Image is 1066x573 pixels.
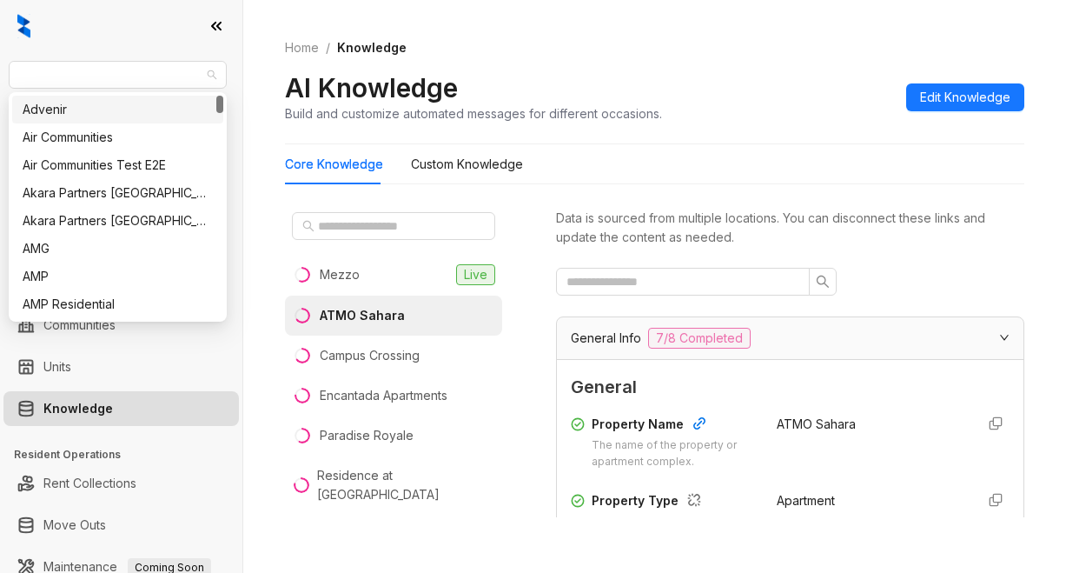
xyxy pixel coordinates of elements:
[23,128,213,147] div: Air Communities
[302,220,315,232] span: search
[320,386,447,405] div: Encantada Apartments
[23,100,213,119] div: Advenir
[557,317,1023,359] div: General Info7/8 Completed
[456,264,495,285] span: Live
[906,83,1024,111] button: Edit Knowledge
[12,263,223,290] div: AMP
[285,155,383,174] div: Core Knowledge
[920,88,1010,107] span: Edit Knowledge
[3,466,239,501] li: Rent Collections
[337,40,407,55] span: Knowledge
[281,38,322,57] a: Home
[777,493,835,508] span: Apartment
[3,117,239,151] li: Leads
[43,508,106,543] a: Move Outs
[12,123,223,151] div: Air Communities
[14,447,242,463] h3: Resident Operations
[326,38,330,57] li: /
[3,308,239,343] li: Communities
[320,306,405,325] div: ATMO Sahara
[17,14,30,38] img: logo
[411,155,523,174] div: Custom Knowledge
[999,332,1010,343] span: expanded
[12,235,223,263] div: AMG
[3,391,239,426] li: Knowledge
[23,183,213,203] div: Akara Partners [GEOGRAPHIC_DATA]
[23,295,213,314] div: AMP Residential
[3,350,239,384] li: Units
[592,437,756,470] div: The name of the property or apartment complex.
[23,156,213,175] div: Air Communities Test E2E
[592,415,756,437] div: Property Name
[23,239,213,258] div: AMG
[12,207,223,235] div: Akara Partners Phoenix
[320,426,414,445] div: Paradise Royale
[571,374,1010,401] span: General
[556,209,1024,247] div: Data is sourced from multiple locations. You can disconnect these links and update the content as...
[12,151,223,179] div: Air Communities Test E2E
[320,346,420,365] div: Campus Crossing
[43,466,136,501] a: Rent Collections
[571,329,641,348] span: General Info
[3,233,239,268] li: Collections
[23,267,213,286] div: AMP
[285,104,662,123] div: Build and customize automated messages for different occasions.
[19,62,216,88] span: AMG
[592,514,756,563] div: The type of property, such as apartment, condo, or townhouse.
[43,350,71,384] a: Units
[43,308,116,343] a: Communities
[3,508,239,543] li: Move Outs
[12,179,223,207] div: Akara Partners Nashville
[777,416,856,431] span: ATMO Sahara
[317,466,495,504] div: Residence at [GEOGRAPHIC_DATA]
[12,290,223,318] div: AMP Residential
[43,391,113,426] a: Knowledge
[3,191,239,226] li: Leasing
[816,275,830,289] span: search
[23,211,213,230] div: Akara Partners [GEOGRAPHIC_DATA]
[592,491,756,514] div: Property Type
[285,71,458,104] h2: AI Knowledge
[320,265,360,284] div: Mezzo
[648,328,751,349] span: 7/8 Completed
[12,96,223,123] div: Advenir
